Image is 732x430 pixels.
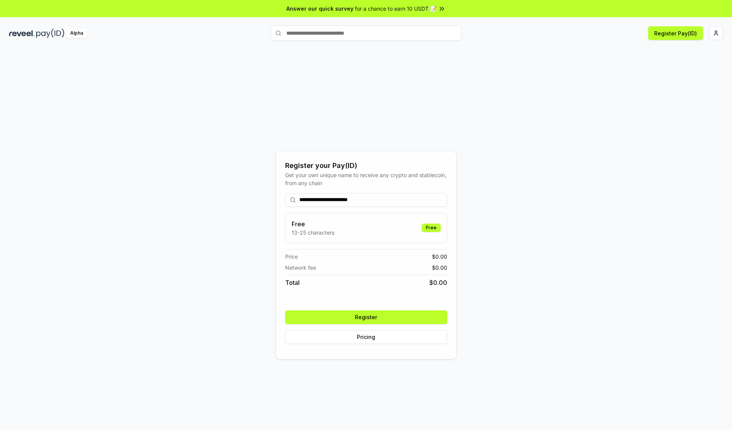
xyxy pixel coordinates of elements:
[285,171,447,187] div: Get your own unique name to receive any crypto and stablecoin, from any chain
[285,264,316,272] span: Network fee
[429,278,447,287] span: $ 0.00
[432,253,447,261] span: $ 0.00
[285,310,447,324] button: Register
[66,29,87,38] div: Alpha
[285,253,298,261] span: Price
[285,160,447,171] div: Register your Pay(ID)
[286,5,353,13] span: Answer our quick survey
[285,278,300,287] span: Total
[36,29,64,38] img: pay_id
[355,5,437,13] span: for a chance to earn 10 USDT 📝
[648,26,703,40] button: Register Pay(ID)
[292,219,334,229] h3: Free
[292,229,334,237] p: 13-25 characters
[285,330,447,344] button: Pricing
[9,29,35,38] img: reveel_dark
[422,224,441,232] div: Free
[432,264,447,272] span: $ 0.00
